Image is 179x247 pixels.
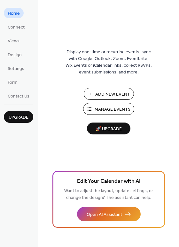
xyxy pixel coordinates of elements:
[87,123,130,134] button: 🚀 Upgrade
[91,125,127,133] span: 🚀 Upgrade
[77,177,141,186] span: Edit Your Calendar with AI
[77,207,141,221] button: Open AI Assistant
[8,79,18,86] span: Form
[8,52,22,58] span: Design
[95,106,130,113] span: Manage Events
[87,211,122,218] span: Open AI Assistant
[8,93,29,100] span: Contact Us
[8,10,20,17] span: Home
[95,91,130,98] span: Add New Event
[64,187,153,202] span: Want to adjust the layout, update settings, or change the design? The assistant can help.
[9,114,28,121] span: Upgrade
[84,88,134,100] button: Add New Event
[4,111,33,123] button: Upgrade
[66,49,152,76] span: Display one-time or recurring events, sync with Google, Outlook, Zoom, Eventbrite, Wix Events or ...
[4,8,24,18] a: Home
[4,90,33,101] a: Contact Us
[8,38,19,45] span: Views
[83,103,134,115] button: Manage Events
[4,63,28,73] a: Settings
[4,35,23,46] a: Views
[8,24,25,31] span: Connect
[4,49,26,60] a: Design
[4,77,21,87] a: Form
[8,65,24,72] span: Settings
[4,21,28,32] a: Connect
